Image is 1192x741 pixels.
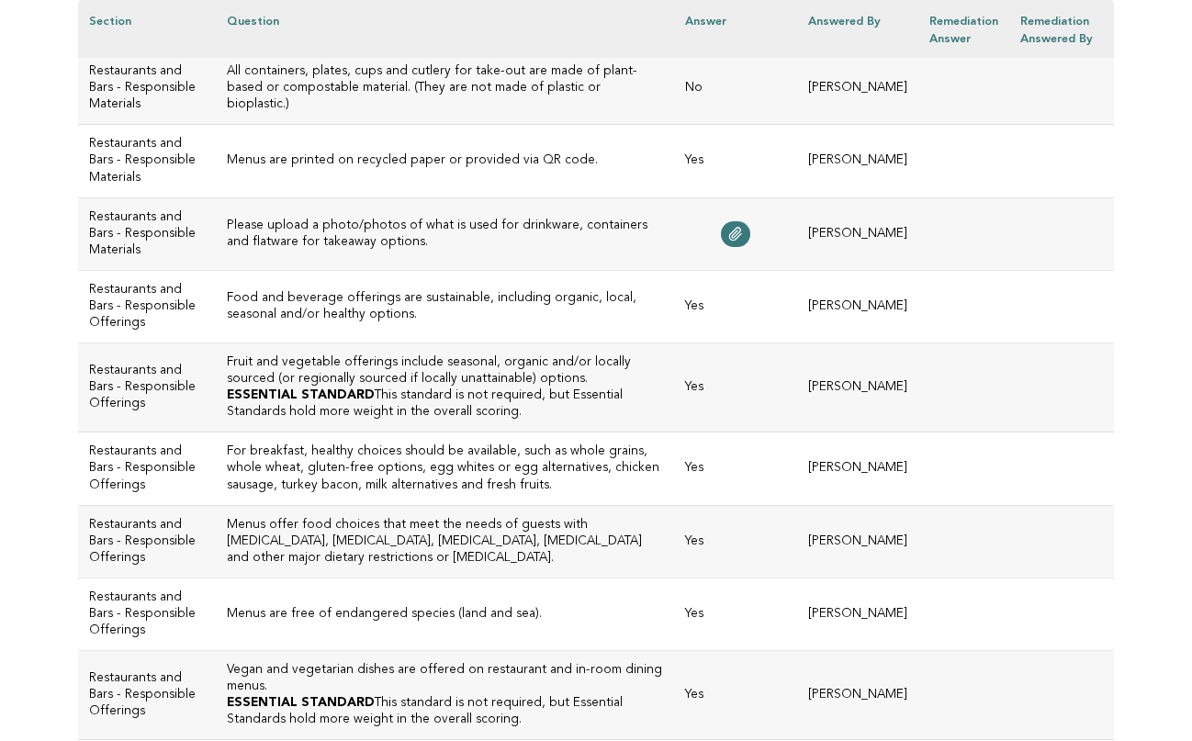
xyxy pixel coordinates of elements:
[227,697,375,709] strong: ESSENTIAL STANDARD
[227,387,663,421] p: This standard is not required, but Essential Standards hold more weight in the overall scoring.
[674,270,797,342] td: Yes
[227,354,663,387] h3: Fruit and vegetable offerings include seasonal, organic and/or locally sourced (or regionally sou...
[227,63,663,113] h3: All containers, plates, cups and cutlery for take-out are made of plant-based or compostable mate...
[797,52,918,125] td: [PERSON_NAME]
[78,578,216,650] td: Restaurants and Bars - Responsible Offerings
[797,343,918,432] td: [PERSON_NAME]
[797,578,918,650] td: [PERSON_NAME]
[78,125,216,197] td: Restaurants and Bars - Responsible Materials
[78,343,216,432] td: Restaurants and Bars - Responsible Offerings
[674,432,797,505] td: Yes
[227,443,663,493] h3: For breakfast, healthy choices should be available, such as whole grains, whole wheat, gluten-fre...
[78,52,216,125] td: Restaurants and Bars - Responsible Materials
[674,343,797,432] td: Yes
[674,651,797,740] td: Yes
[227,389,375,401] strong: ESSENTIAL STANDARD
[227,218,663,251] h3: Please upload a photo/photos of what is used for drinkware, containers and flatware for takeaway ...
[797,270,918,342] td: [PERSON_NAME]
[78,432,216,505] td: Restaurants and Bars - Responsible Offerings
[797,505,918,578] td: [PERSON_NAME]
[674,52,797,125] td: No
[797,125,918,197] td: [PERSON_NAME]
[674,505,797,578] td: Yes
[227,695,663,728] p: This standard is not required, but Essential Standards hold more weight in the overall scoring.
[227,290,663,323] h3: Food and beverage offerings are sustainable, including organic, local, seasonal and/or healthy op...
[227,152,663,169] h3: Menus are printed on recycled paper or provided via QR code.
[797,651,918,740] td: [PERSON_NAME]
[78,505,216,578] td: Restaurants and Bars - Responsible Offerings
[227,606,663,623] h3: Menus are free of endangered species (land and sea).
[227,517,663,567] h3: Menus offer food choices that meet the needs of guests with [MEDICAL_DATA], [MEDICAL_DATA], [MEDI...
[674,125,797,197] td: Yes
[78,651,216,740] td: Restaurants and Bars - Responsible Offerings
[797,432,918,505] td: [PERSON_NAME]
[78,270,216,342] td: Restaurants and Bars - Responsible Offerings
[227,662,663,695] h3: Vegan and vegetarian dishes are offered on restaurant and in-room dining menus.
[78,197,216,270] td: Restaurants and Bars - Responsible Materials
[797,197,918,270] td: [PERSON_NAME]
[674,578,797,650] td: Yes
